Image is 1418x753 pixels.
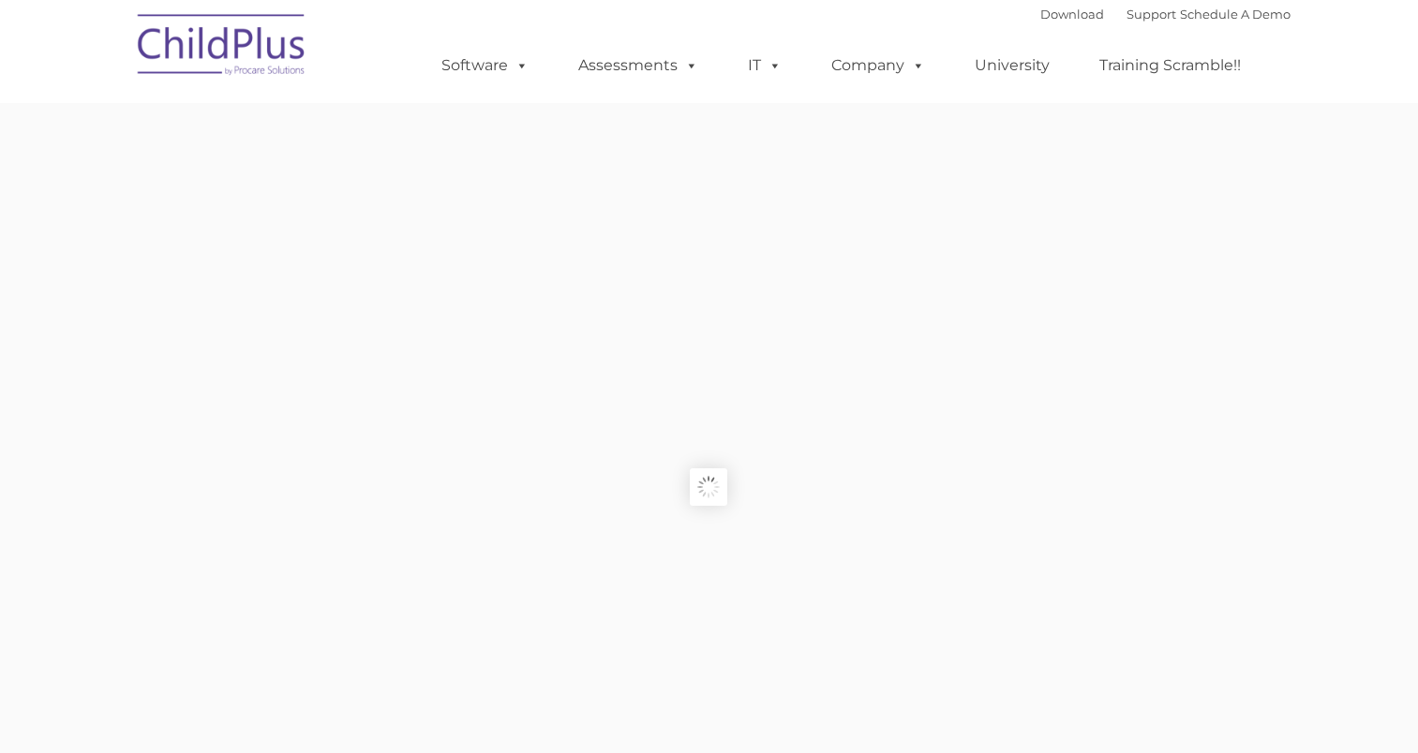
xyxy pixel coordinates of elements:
[1081,47,1260,84] a: Training Scramble!!
[1127,7,1176,22] a: Support
[813,47,944,84] a: Company
[1040,7,1291,22] font: |
[1040,7,1104,22] a: Download
[423,47,547,84] a: Software
[956,47,1068,84] a: University
[128,1,316,95] img: ChildPlus by Procare Solutions
[560,47,717,84] a: Assessments
[729,47,800,84] a: IT
[1180,7,1291,22] a: Schedule A Demo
